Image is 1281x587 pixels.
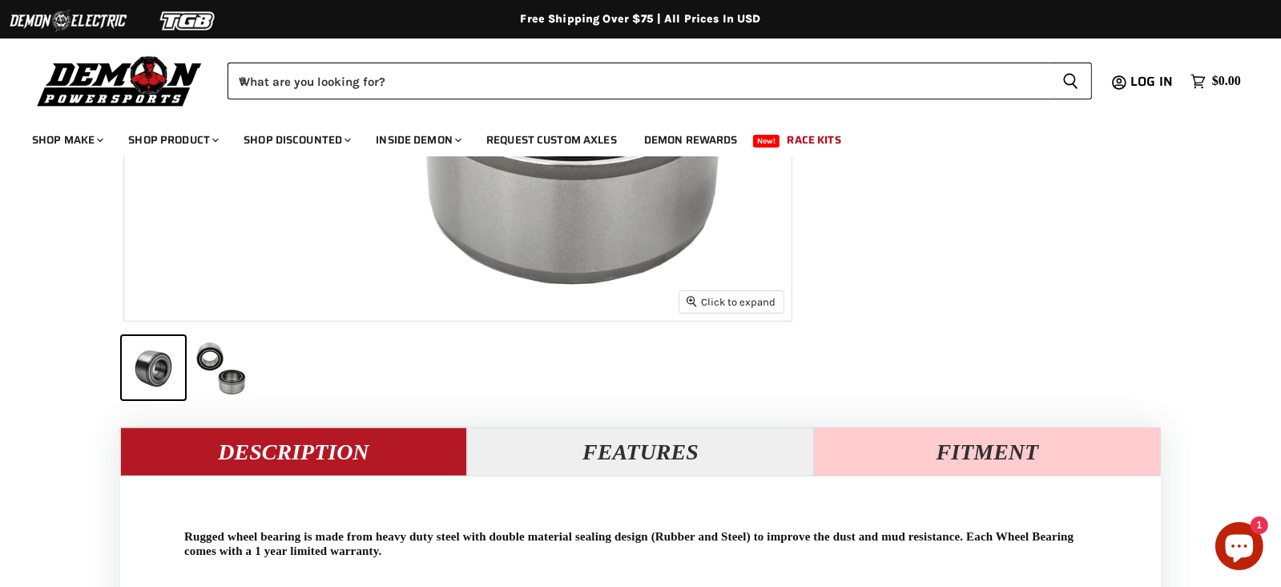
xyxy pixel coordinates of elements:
button: Click to expand [679,291,784,313]
span: Log in [1130,71,1173,91]
button: Features [467,427,814,476]
a: Race Kits [775,123,853,156]
form: Product [228,63,1092,99]
a: $0.00 [1182,70,1249,93]
button: Description [120,427,467,476]
button: Fitment [814,427,1161,476]
span: $0.00 [1212,74,1241,89]
a: Shop Discounted [232,123,361,156]
a: Shop Make [20,123,113,156]
inbox-online-store-chat: Shopify online store chat [1211,522,1268,574]
a: Inside Demon [364,123,471,156]
p: Rugged wheel bearing is made from heavy duty steel with double material sealing design (Rubber an... [184,530,1097,558]
span: Click to expand [687,296,775,308]
span: New! [753,135,780,148]
a: Demon Rewards [632,123,750,156]
input: When autocomplete results are available use up and down arrows to review and enter to select [228,63,1049,99]
button: IMAGE thumbnail [190,336,253,399]
a: Log in [1123,75,1182,89]
a: Request Custom Axles [474,123,629,156]
button: Search [1049,63,1092,99]
button: Polaris RZR 800 Rugged Wheel Bearing thumbnail [122,336,185,399]
img: Demon Powersports [32,52,207,109]
img: Demon Electric Logo 2 [8,6,128,36]
a: Shop Product [116,123,228,156]
ul: Main menu [20,117,1237,156]
img: TGB Logo 2 [128,6,248,36]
